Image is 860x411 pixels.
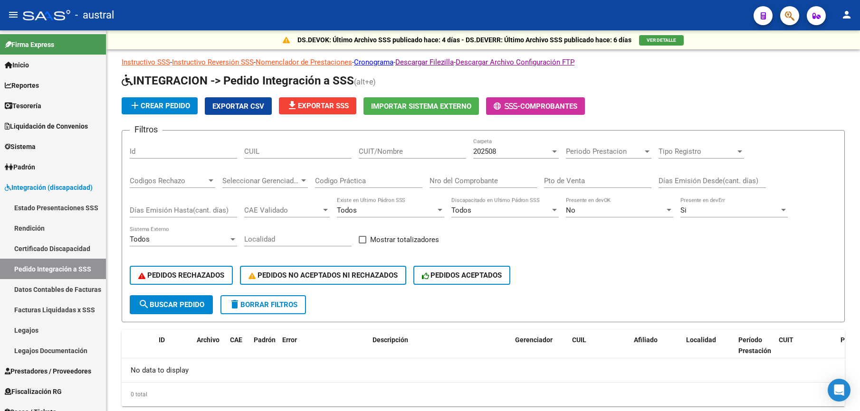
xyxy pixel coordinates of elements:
datatable-header-cell: Error [278,330,369,372]
button: PEDIDOS NO ACEPTADOS NI RECHAZADOS [240,266,406,285]
span: Tesorería [5,101,41,111]
mat-icon: delete [229,299,240,310]
button: Exportar SSS [279,97,356,114]
span: - austral [75,5,114,26]
span: Buscar Pedido [138,300,204,309]
button: Exportar CSV [205,97,272,115]
datatable-header-cell: Período Prestación [735,330,775,372]
span: Liquidación de Convenios [5,121,88,131]
span: ID [159,336,165,344]
a: Nomenclador de Prestaciones [256,58,352,66]
div: Open Intercom Messenger [828,379,850,402]
span: Afiliado [634,336,658,344]
span: Archivo [197,336,220,344]
span: Todos [451,206,471,215]
span: Localidad [686,336,716,344]
span: Padrón [254,336,276,344]
h3: Filtros [130,123,162,136]
p: - - - - - [122,57,845,67]
button: VER DETALLE [639,35,684,46]
span: PEDIDOS ACEPTADOS [422,271,502,280]
mat-icon: search [138,299,150,310]
span: Periodo Prestacion [566,147,643,156]
a: Cronograma [354,58,393,66]
span: PEDIDOS NO ACEPTADOS NI RECHAZADOS [248,271,398,280]
datatable-header-cell: Gerenciador [511,330,568,372]
datatable-header-cell: CUIT [775,330,837,372]
span: Crear Pedido [129,102,190,110]
span: Gerenciador [515,336,553,344]
span: PEDIDOS RECHAZADOS [138,271,224,280]
span: Importar Sistema Externo [371,102,471,111]
mat-icon: menu [8,9,19,20]
button: Importar Sistema Externo [363,97,479,115]
span: Descripción [373,336,408,344]
span: Padrón [5,162,35,172]
span: INTEGRACION -> Pedido Integración a SSS [122,74,354,87]
datatable-header-cell: CAE [226,330,250,372]
mat-icon: add [129,100,141,111]
a: Descargar Filezilla [395,58,454,66]
span: Error [282,336,297,344]
button: PEDIDOS RECHAZADOS [130,266,233,285]
a: Instructivo SSS [122,58,170,66]
span: Integración (discapacidad) [5,182,93,193]
span: CAE Validado [244,206,321,215]
span: CUIT [779,336,793,344]
span: Inicio [5,60,29,70]
span: Todos [337,206,357,215]
span: Exportar SSS [287,102,349,110]
span: Codigos Rechazo [130,177,207,185]
mat-icon: file_download [287,100,298,111]
span: Comprobantes [520,102,577,111]
span: CUIL [572,336,586,344]
span: Tipo Registro [659,147,736,156]
button: -Comprobantes [486,97,585,115]
button: Buscar Pedido [130,295,213,314]
span: Fiscalización RG [5,386,62,397]
button: Crear Pedido [122,97,198,114]
span: Firma Express [5,39,54,50]
span: No [566,206,575,215]
span: Exportar CSV [212,102,264,111]
button: PEDIDOS ACEPTADOS [413,266,511,285]
div: No data to display [122,358,845,382]
datatable-header-cell: Afiliado [630,330,682,372]
span: Prestadores / Proveedores [5,366,91,376]
a: Descargar Archivo Configuración FTP [456,58,574,66]
a: Instructivo Reversión SSS [172,58,254,66]
span: (alt+e) [354,77,376,86]
span: Seleccionar Gerenciador [222,177,299,185]
datatable-header-cell: ID [155,330,193,372]
span: VER DETALLE [647,37,676,43]
datatable-header-cell: Descripción [369,330,511,372]
datatable-header-cell: Localidad [682,330,735,372]
span: Mostrar totalizadores [370,234,439,245]
span: - [494,102,520,111]
span: CAE [230,336,242,344]
span: 202508 [473,147,496,156]
datatable-header-cell: Padrón [250,330,278,372]
datatable-header-cell: Archivo [193,330,226,372]
span: Si [680,206,687,215]
datatable-header-cell: CUIL [568,330,630,372]
p: DS.DEVOK: Último Archivo SSS publicado hace: 4 días - DS.DEVERR: Último Archivo SSS publicado hac... [297,35,631,45]
span: Período Prestación [738,336,771,355]
span: Sistema [5,141,36,152]
span: Borrar Filtros [229,300,297,309]
span: Reportes [5,80,39,91]
mat-icon: person [841,9,852,20]
button: Borrar Filtros [220,295,306,314]
div: 0 total [122,383,845,406]
span: Todos [130,235,150,243]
